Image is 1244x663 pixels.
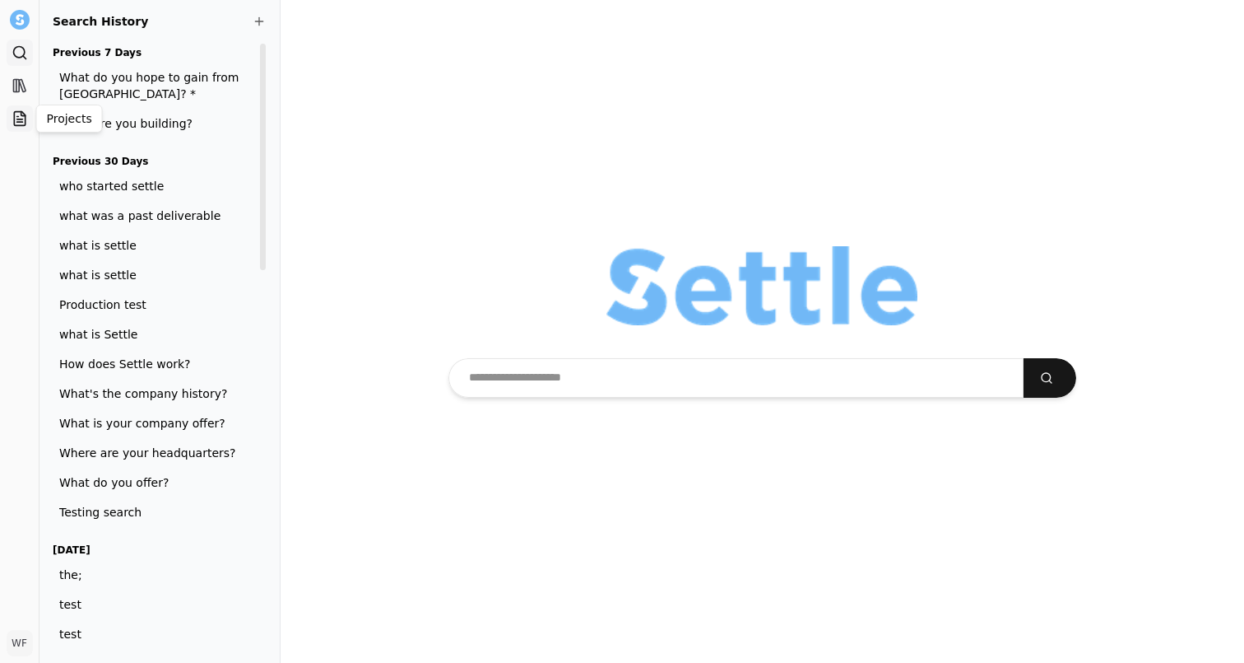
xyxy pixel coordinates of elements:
[606,246,917,325] img: Organization logo
[53,43,253,63] h3: Previous 7 Days
[53,13,267,30] h2: Search History
[59,296,247,313] span: Production test
[59,237,247,254] span: what is settle
[53,152,253,171] h3: Previous 30 Days
[59,596,247,613] span: test
[7,630,33,656] button: WF
[59,69,247,102] span: What do you hope to gain from [GEOGRAPHIC_DATA]? *
[59,326,247,343] span: what is Settle
[59,385,247,402] span: What's the company history?
[59,567,247,583] span: the;
[10,10,30,30] img: Settle
[59,474,247,491] span: What do you offer?
[7,105,33,132] a: Projects
[59,415,247,432] span: What is your company offer?
[53,540,253,560] h3: [DATE]
[36,105,103,133] div: Projects
[59,115,247,132] span: What are you building?
[59,267,247,283] span: what is settle
[59,208,247,224] span: what was a past deliverable
[59,626,247,642] span: test
[59,178,247,194] span: who started settle
[59,445,247,461] span: Where are your headquarters?
[7,72,33,99] a: Library
[59,356,247,372] span: How does Settle work?
[59,504,247,521] span: Testing search
[7,7,33,33] button: Settle
[7,40,33,66] a: Search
